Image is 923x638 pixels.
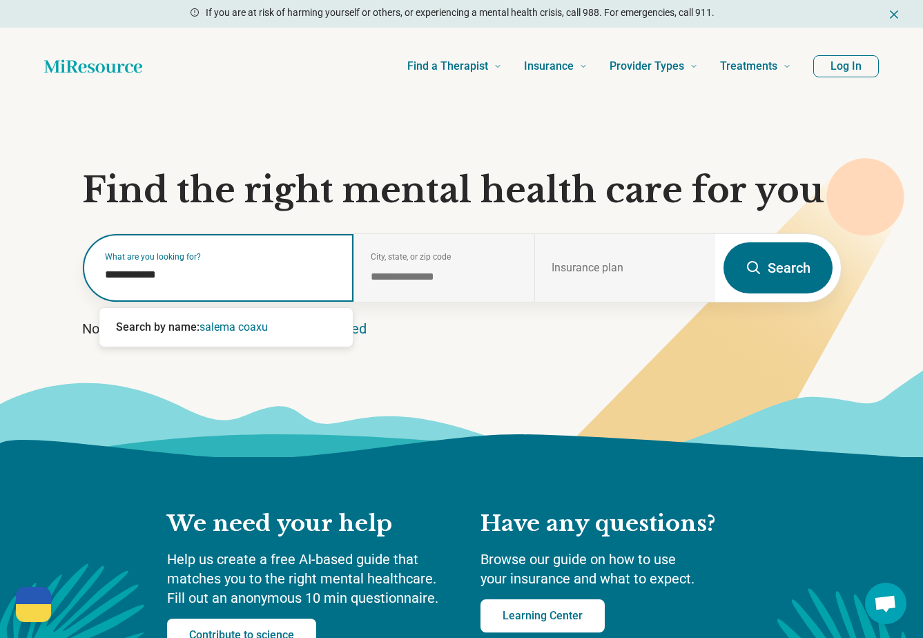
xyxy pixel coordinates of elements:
span: Find a Therapist [407,57,488,76]
p: Help us create a free AI-based guide that matches you to the right mental healthcare. Fill out an... [167,550,453,608]
button: Dismiss [887,6,901,22]
span: Search by name: [116,320,200,333]
span: salema coaxu [200,320,268,333]
h1: Find the right mental health care for you [82,170,842,211]
h2: We need your help [167,510,453,539]
a: Open chat [865,583,906,624]
label: What are you looking for? [105,253,338,261]
span: Treatments [720,57,777,76]
span: Insurance [524,57,574,76]
a: Home page [44,52,142,80]
div: Suggestions [99,308,353,347]
p: Not sure what you’re looking for? [82,319,842,338]
h2: Have any questions? [480,510,757,539]
p: If you are at risk of harming yourself or others, or experiencing a mental health crisis, call 98... [206,6,715,20]
button: Log In [813,55,879,77]
button: Search [723,242,833,293]
p: Browse our guide on how to use your insurance and what to expect. [480,550,757,588]
span: Provider Types [610,57,684,76]
a: Learning Center [480,599,605,632]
